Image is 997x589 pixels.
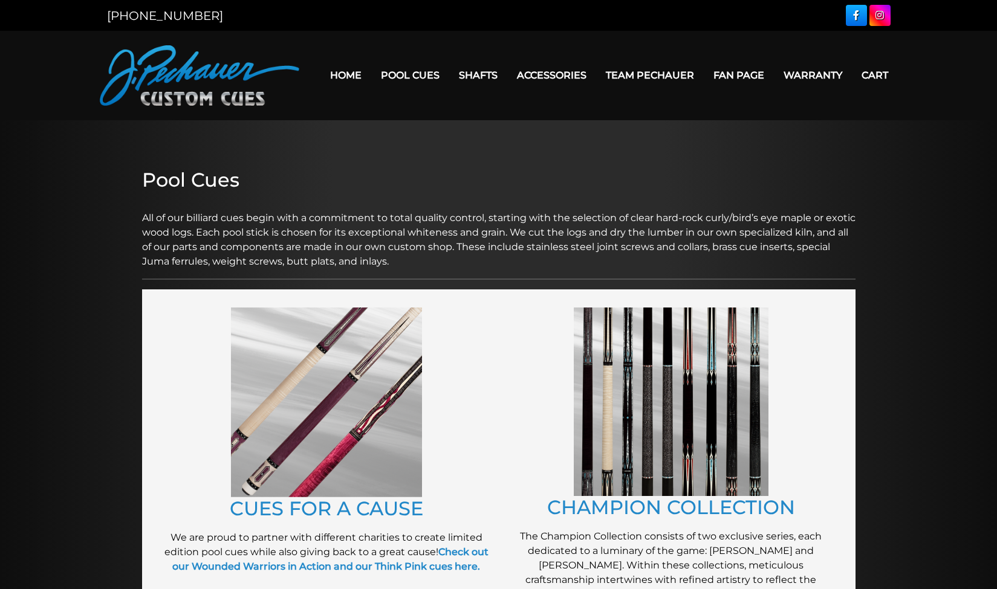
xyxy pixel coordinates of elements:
a: Warranty [774,60,852,91]
p: We are proud to partner with different charities to create limited edition pool cues while also g... [160,530,493,574]
a: Check out our Wounded Warriors in Action and our Think Pink cues here. [172,546,489,572]
a: CHAMPION COLLECTION [547,495,795,519]
a: [PHONE_NUMBER] [107,8,223,23]
h2: Pool Cues [142,169,856,192]
img: Pechauer Custom Cues [100,45,299,106]
a: CUES FOR A CAUSE [230,497,423,520]
a: Cart [852,60,898,91]
a: Fan Page [704,60,774,91]
a: Shafts [449,60,507,91]
a: Pool Cues [371,60,449,91]
a: Team Pechauer [596,60,704,91]
p: All of our billiard cues begin with a commitment to total quality control, starting with the sele... [142,196,856,269]
a: Home [320,60,371,91]
a: Accessories [507,60,596,91]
